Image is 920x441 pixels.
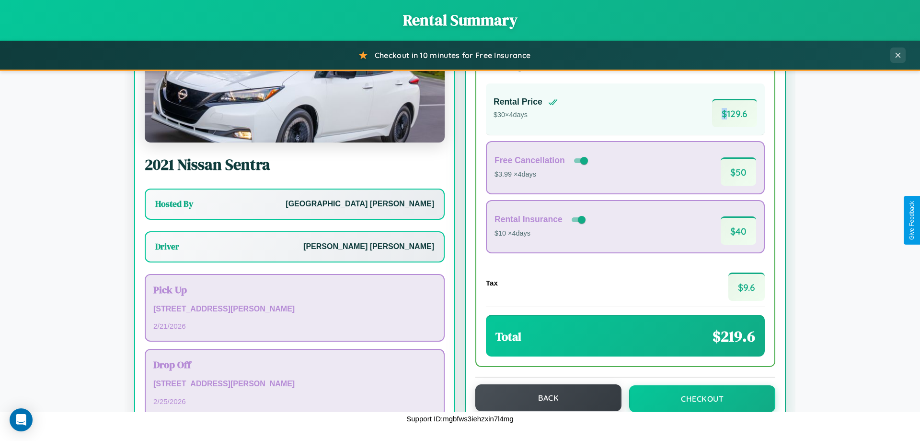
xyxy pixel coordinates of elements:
[145,47,445,143] img: Nissan Sentra
[494,215,563,225] h4: Rental Insurance
[475,384,621,411] button: Back
[10,408,33,431] div: Open Intercom Messenger
[153,302,436,316] p: [STREET_ADDRESS][PERSON_NAME]
[286,197,434,211] p: [GEOGRAPHIC_DATA] [PERSON_NAME]
[728,273,765,301] span: $ 9.6
[145,154,445,175] h2: 2021 Nissan Sentra
[406,412,513,425] p: Support ID: mgbfws3iehzxin7l4mg
[494,227,587,240] p: $10 × 4 days
[494,168,590,181] p: $3.99 × 4 days
[153,358,436,371] h3: Drop Off
[153,395,436,408] p: 2 / 25 / 2026
[155,198,193,210] h3: Hosted By
[712,99,757,127] span: $ 129.6
[908,201,915,240] div: Give Feedback
[155,241,179,252] h3: Driver
[153,320,436,333] p: 2 / 21 / 2026
[153,377,436,391] p: [STREET_ADDRESS][PERSON_NAME]
[375,50,530,60] span: Checkout in 10 minutes for Free Insurance
[629,385,775,412] button: Checkout
[494,155,565,166] h4: Free Cancellation
[494,109,558,121] p: $ 30 × 4 days
[721,216,756,245] span: $ 40
[303,240,434,254] p: [PERSON_NAME] [PERSON_NAME]
[10,10,910,31] h1: Rental Summary
[486,279,498,287] h4: Tax
[721,157,756,186] span: $ 50
[494,97,542,107] h4: Rental Price
[495,329,521,345] h3: Total
[713,326,755,347] span: $ 219.6
[153,283,436,297] h3: Pick Up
